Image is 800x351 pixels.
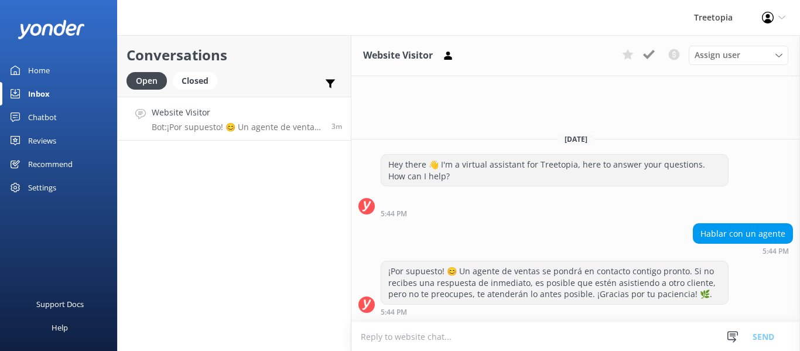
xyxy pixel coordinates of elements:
div: Help [52,316,68,339]
strong: 5:44 PM [381,210,407,217]
div: Reviews [28,129,56,152]
span: [DATE] [558,134,594,144]
strong: 5:44 PM [381,309,407,316]
div: Hey there 👋 I'm a virtual assistant for Treetopia, here to answer your questions. How can I help? [381,155,728,186]
strong: 5:44 PM [763,248,789,255]
div: Open [127,72,167,90]
div: Hablar con un agente [693,224,792,244]
div: Assign User [689,46,788,64]
a: Closed [173,74,223,87]
h4: Website Visitor [152,106,323,119]
div: Oct 12 2025 05:44pm (UTC -06:00) America/Mexico_City [381,308,729,316]
a: Website VisitorBot:¡Por supuesto! 😊 Un agente de ventas se pondrá en contacto contigo pronto. Si ... [118,97,351,141]
div: Closed [173,72,217,90]
div: Settings [28,176,56,199]
h3: Website Visitor [363,48,433,63]
div: Home [28,59,50,82]
h2: Conversations [127,44,342,66]
div: Oct 12 2025 05:44pm (UTC -06:00) America/Mexico_City [381,209,729,217]
div: Oct 12 2025 05:44pm (UTC -06:00) America/Mexico_City [693,247,793,255]
a: Open [127,74,173,87]
p: Bot: ¡Por supuesto! 😊 Un agente de ventas se pondrá en contacto contigo pronto. Si no recibes una... [152,122,323,132]
span: Oct 12 2025 05:44pm (UTC -06:00) America/Mexico_City [331,121,342,131]
div: Support Docs [36,292,84,316]
div: Chatbot [28,105,57,129]
img: yonder-white-logo.png [18,20,85,39]
div: ¡Por supuesto! 😊 Un agente de ventas se pondrá en contacto contigo pronto. Si no recibes una resp... [381,261,728,304]
div: Recommend [28,152,73,176]
div: Inbox [28,82,50,105]
span: Assign user [695,49,740,62]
